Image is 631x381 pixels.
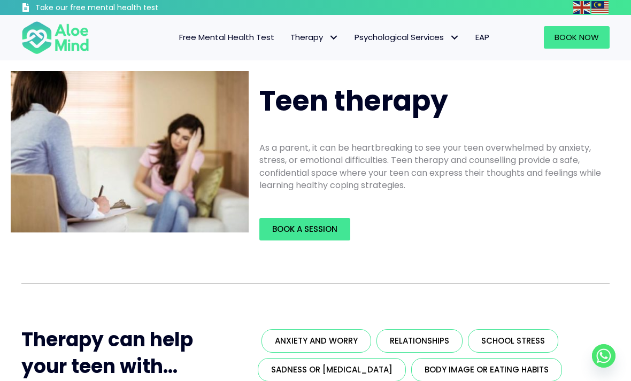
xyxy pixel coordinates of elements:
[555,32,599,43] span: Book Now
[475,32,489,43] span: EAP
[573,1,591,13] a: English
[290,32,338,43] span: Therapy
[447,30,462,45] span: Psychological Services: submenu
[591,1,610,13] a: Malay
[355,32,459,43] span: Psychological Services
[21,20,89,55] img: Aloe mind Logo
[272,223,337,235] span: Book a Session
[468,329,558,353] a: School stress
[179,32,274,43] span: Free Mental Health Test
[21,3,205,15] a: Take our free mental health test
[275,335,358,346] span: Anxiety and worry
[425,364,549,375] span: Body image or eating habits
[347,26,467,49] a: Psychological ServicesPsychological Services: submenu
[592,344,615,368] a: Whatsapp
[100,26,497,49] nav: Menu
[11,71,249,232] img: teen therapy2
[171,26,282,49] a: Free Mental Health Test
[271,364,393,375] span: Sadness or [MEDICAL_DATA]
[326,30,341,45] span: Therapy: submenu
[390,335,449,346] span: Relationships
[259,142,604,191] p: As a parent, it can be heartbreaking to see your teen overwhelmed by anxiety, stress, or emotiona...
[259,218,350,240] a: Book a Session
[591,1,609,14] img: ms
[467,26,497,49] a: EAP
[481,335,545,346] span: School stress
[282,26,347,49] a: TherapyTherapy: submenu
[376,329,463,353] a: Relationships
[544,26,610,49] a: Book Now
[21,326,193,380] span: Therapy can help your teen with...
[35,3,205,13] h3: Take our free mental health test
[259,81,448,120] span: Teen therapy
[261,329,371,353] a: Anxiety and worry
[573,1,590,14] img: en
